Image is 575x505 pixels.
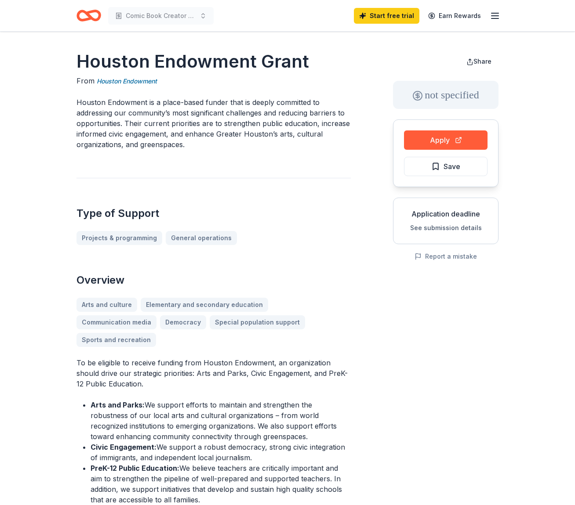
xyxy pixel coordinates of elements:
span: Comic Book Creator Program [126,11,196,21]
button: Report a mistake [415,251,477,262]
span: Share [473,58,491,65]
button: Save [404,157,488,176]
a: Home [76,5,101,26]
a: Earn Rewards [423,8,486,24]
button: See submission details [410,223,482,233]
div: Application deadline [400,209,491,219]
h2: Overview [76,273,351,287]
a: Start free trial [354,8,419,24]
li: We support a robust democracy, strong civic integration of immigrants, and independent local jour... [91,442,351,463]
button: Share [459,53,499,70]
li: We believe teachers are critically important and aim to strengthen the pipeline of well-prepared ... [91,463,351,505]
strong: Arts and Parks: [91,400,145,409]
h1: Houston Endowment Grant [76,49,351,74]
li: We support efforts to maintain and strengthen the robustness of our local arts and cultural organ... [91,400,351,442]
div: not specified [393,81,499,109]
div: From [76,76,351,87]
a: Houston Endowment [97,76,157,87]
p: To be eligible to receive funding from Houston Endowment, an organization should drive our strate... [76,357,351,389]
button: Comic Book Creator Program [108,7,214,25]
strong: Civic Engagement: [91,443,156,451]
h2: Type of Support [76,206,351,220]
p: Houston Endowment is a place-based funder that is deeply committed to addressing our community’s ... [76,97,351,150]
a: Projects & programming [76,231,162,245]
span: Save [444,161,460,172]
button: Apply [404,130,488,150]
strong: PreK-12 Public Education: [91,464,179,473]
a: General operations [166,231,237,245]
